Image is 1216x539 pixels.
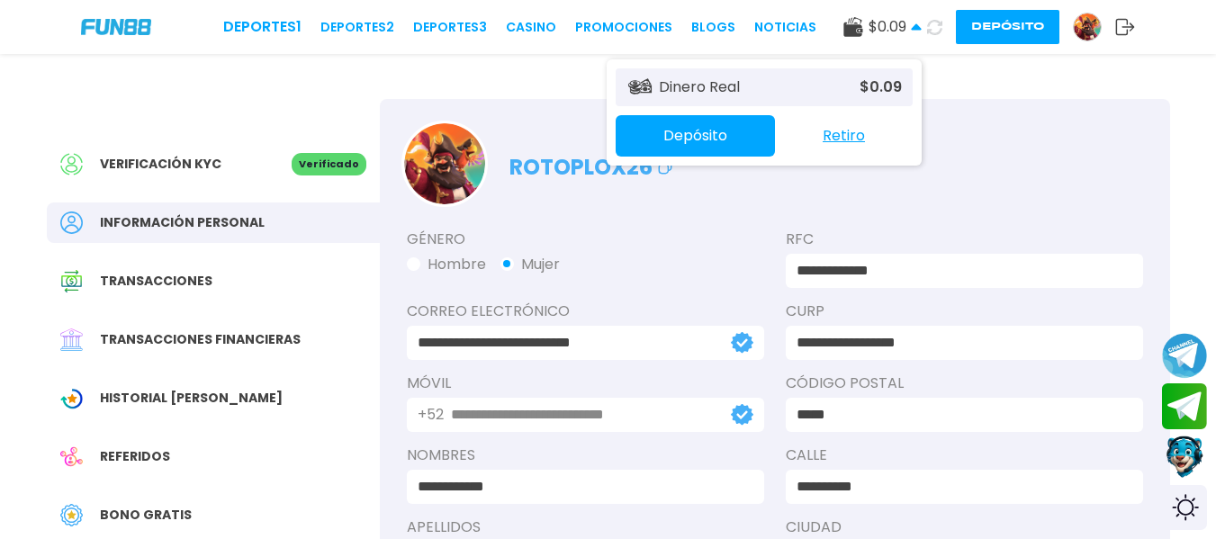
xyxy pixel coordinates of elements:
[100,447,170,466] span: Referidos
[100,330,301,349] span: Transacciones financieras
[81,19,151,34] img: Company Logo
[659,76,740,98] p: Dinero Real
[956,10,1059,44] button: Depósito
[413,18,487,37] a: Deportes3
[60,328,83,351] img: Financial Transaction
[100,389,283,408] span: Historial [PERSON_NAME]
[292,153,366,175] p: Verificado
[1162,485,1207,530] div: Switch theme
[860,76,902,98] p: $ 0.09
[786,229,1143,250] label: RFC
[60,211,83,234] img: Personal
[100,213,265,232] span: Información personal
[100,272,212,291] span: Transacciones
[407,254,486,275] button: Hombre
[1162,332,1207,379] button: Join telegram channel
[47,319,380,360] a: Financial TransactionTransacciones financieras
[509,142,676,184] p: rotoplox26
[47,144,380,184] a: Verificación KYCVerificado
[47,436,380,477] a: ReferralReferidos
[786,445,1143,466] label: Calle
[407,301,764,322] label: Correo electrónico
[506,18,556,37] a: CASINO
[786,373,1143,394] label: Código Postal
[407,445,764,466] label: NOMBRES
[754,18,816,37] a: NOTICIAS
[47,261,380,301] a: Transaction HistoryTransacciones
[47,202,380,243] a: PersonalInformación personal
[500,254,560,275] button: Mujer
[47,495,380,535] a: Free BonusBono Gratis
[616,115,775,157] button: Depósito
[786,301,1143,322] label: CURP
[786,517,1143,538] label: Ciudad
[60,387,83,409] img: Wagering Transaction
[60,445,83,468] img: Referral
[320,18,394,37] a: Deportes2
[223,16,302,38] a: Deportes1
[691,18,735,37] a: BLOGS
[407,229,764,250] label: Género
[100,155,221,174] span: Verificación KYC
[575,18,672,37] a: Promociones
[775,117,913,155] button: Retiro
[47,378,380,418] a: Wagering TransactionHistorial [PERSON_NAME]
[407,373,764,394] label: Móvil
[1162,383,1207,430] button: Join telegram
[404,123,485,204] img: Avatar
[1162,434,1207,481] button: Contact customer service
[1074,13,1101,40] img: Avatar
[1073,13,1115,41] a: Avatar
[418,404,444,426] p: +52
[407,517,764,538] label: APELLIDOS
[60,504,83,526] img: Free Bonus
[60,270,83,292] img: Transaction History
[869,16,922,38] span: $ 0.09
[100,506,192,525] span: Bono Gratis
